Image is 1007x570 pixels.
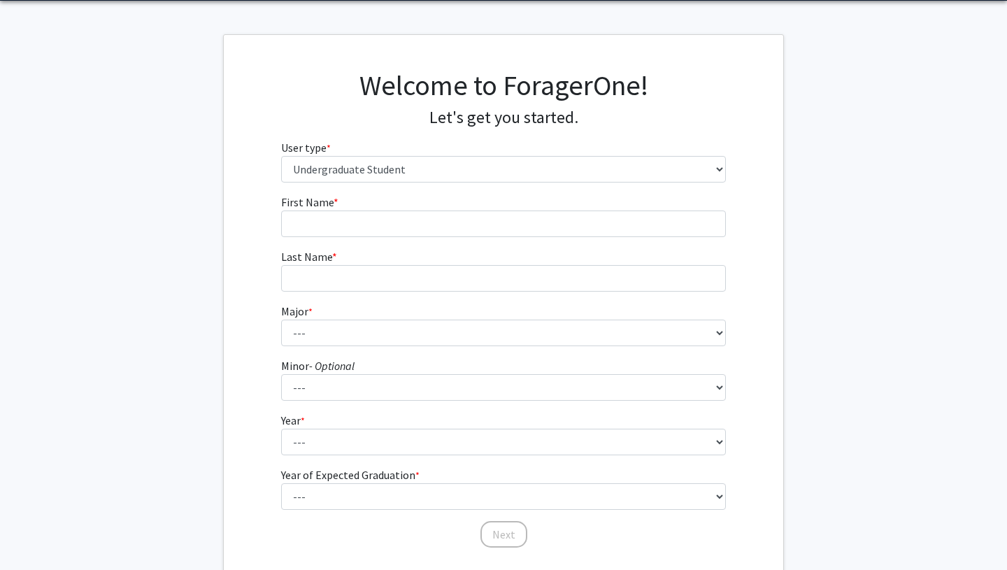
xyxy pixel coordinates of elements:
[281,195,334,209] span: First Name
[281,303,313,320] label: Major
[480,521,527,548] button: Next
[281,412,305,429] label: Year
[281,139,331,156] label: User type
[281,466,420,483] label: Year of Expected Graduation
[281,250,332,264] span: Last Name
[10,507,59,560] iframe: Chat
[281,108,727,128] h4: Let's get you started.
[281,69,727,102] h1: Welcome to ForagerOne!
[281,357,355,374] label: Minor
[309,359,355,373] i: - Optional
